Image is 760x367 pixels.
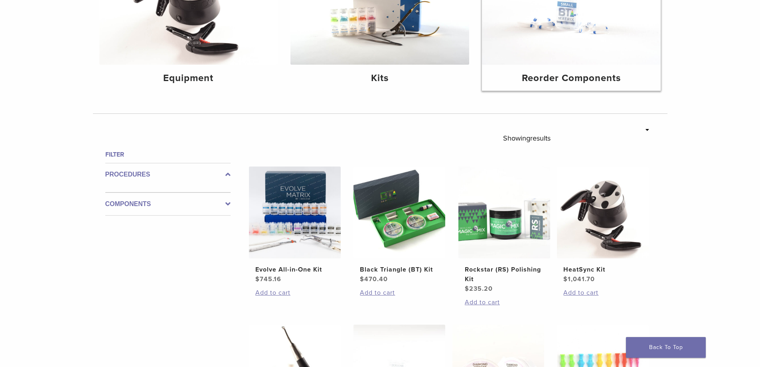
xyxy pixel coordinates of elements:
img: Evolve All-in-One Kit [249,167,341,258]
label: Components [105,199,231,209]
h2: HeatSync Kit [563,265,642,274]
a: Rockstar (RS) Polishing KitRockstar (RS) Polishing Kit $235.20 [458,167,551,294]
h2: Evolve All-in-One Kit [255,265,334,274]
h4: Reorder Components [488,71,654,85]
bdi: 745.16 [255,275,281,283]
bdi: 235.20 [465,285,493,293]
h4: Filter [105,150,231,159]
a: Add to cart: “Black Triangle (BT) Kit” [360,288,439,298]
a: Black Triangle (BT) KitBlack Triangle (BT) Kit $470.40 [353,167,446,284]
h4: Kits [297,71,463,85]
label: Procedures [105,170,231,179]
bdi: 1,041.70 [563,275,595,283]
img: HeatSync Kit [557,167,649,258]
a: Add to cart: “Rockstar (RS) Polishing Kit” [465,298,544,307]
bdi: 470.40 [360,275,388,283]
h4: Equipment [106,71,272,85]
a: Evolve All-in-One KitEvolve All-in-One Kit $745.16 [249,167,342,284]
img: Rockstar (RS) Polishing Kit [458,167,550,258]
img: Black Triangle (BT) Kit [353,167,445,258]
span: $ [563,275,568,283]
span: $ [255,275,260,283]
a: Back To Top [626,337,706,358]
h2: Black Triangle (BT) Kit [360,265,439,274]
a: HeatSync KitHeatSync Kit $1,041.70 [557,167,649,284]
span: $ [465,285,469,293]
h2: Rockstar (RS) Polishing Kit [465,265,544,284]
a: Add to cart: “HeatSync Kit” [563,288,642,298]
a: Add to cart: “Evolve All-in-One Kit” [255,288,334,298]
span: $ [360,275,364,283]
p: Showing results [503,130,551,147]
